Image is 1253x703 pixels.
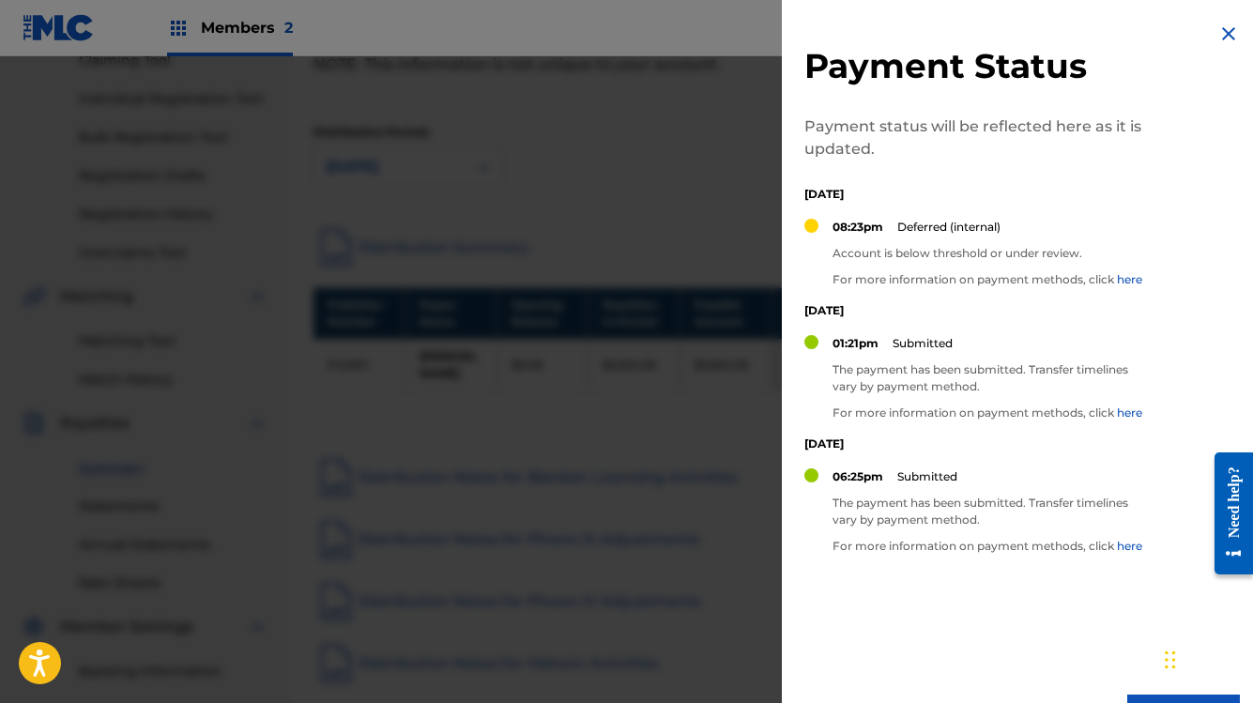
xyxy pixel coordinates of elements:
[833,468,883,485] p: 06:25pm
[833,335,879,352] p: 01:21pm
[1117,539,1142,553] a: here
[833,219,883,236] p: 08:23pm
[167,17,190,39] img: Top Rightsholders
[893,335,953,352] p: Submitted
[897,219,1001,236] p: Deferred (internal)
[833,361,1152,395] p: The payment has been submitted. Transfer timelines vary by payment method.
[23,14,95,41] img: MLC Logo
[1117,405,1142,420] a: here
[804,186,1152,203] p: [DATE]
[804,302,1152,319] p: [DATE]
[1159,613,1253,703] iframe: Chat Widget
[833,245,1142,262] p: Account is below threshold or under review.
[833,495,1152,528] p: The payment has been submitted. Transfer timelines vary by payment method.
[804,115,1152,160] p: Payment status will be reflected here as it is updated.
[897,468,957,485] p: Submitted
[1165,632,1176,688] div: Drag
[804,436,1152,452] p: [DATE]
[284,19,293,37] span: 2
[201,17,293,38] span: Members
[1117,272,1142,286] a: here
[804,45,1152,87] h2: Payment Status
[833,538,1152,555] p: For more information on payment methods, click
[833,405,1152,421] p: For more information on payment methods, click
[833,271,1142,288] p: For more information on payment methods, click
[1200,434,1253,594] iframe: Resource Center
